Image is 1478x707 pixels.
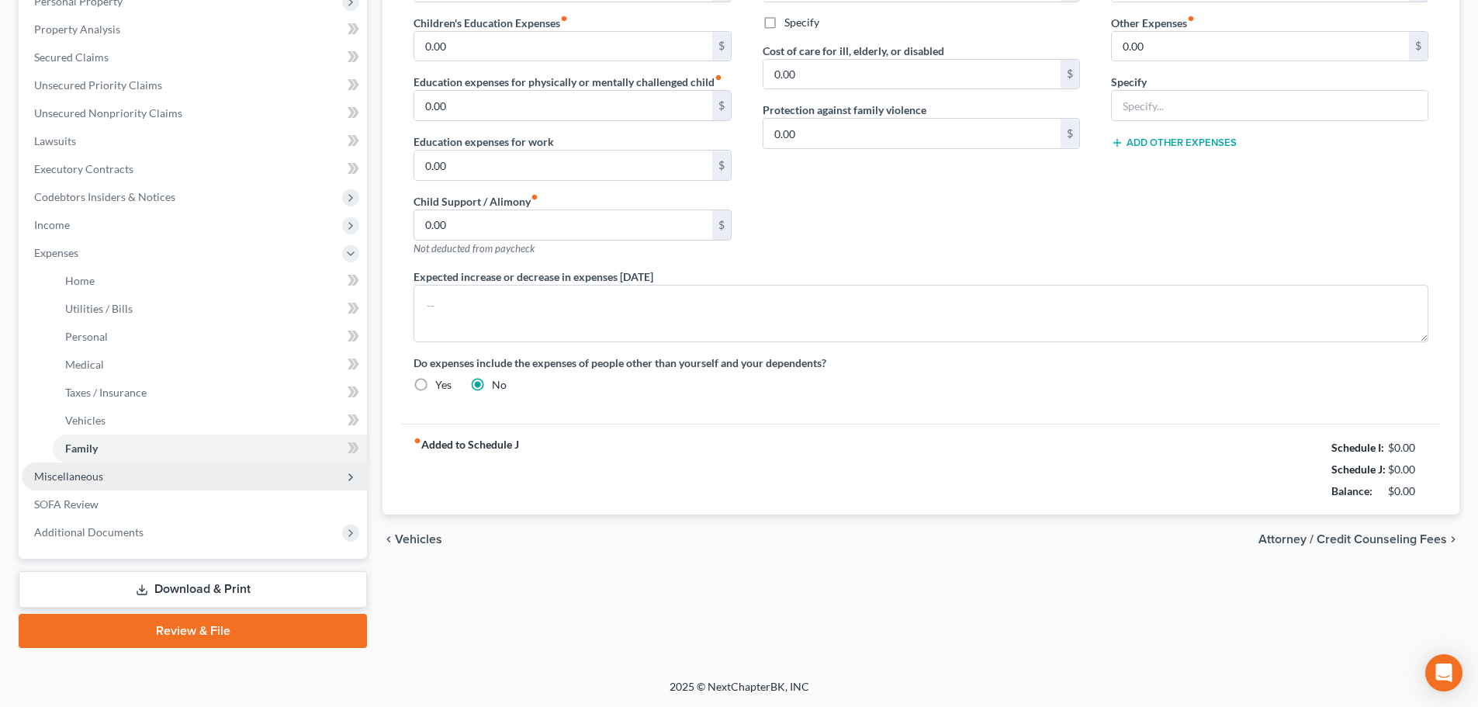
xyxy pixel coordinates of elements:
[414,437,519,502] strong: Added to Schedule J
[531,193,538,201] i: fiber_manual_record
[1331,441,1384,454] strong: Schedule I:
[1388,462,1429,477] div: $0.00
[1111,74,1147,90] label: Specify
[22,490,367,518] a: SOFA Review
[22,16,367,43] a: Property Analysis
[22,155,367,183] a: Executory Contracts
[34,50,109,64] span: Secured Claims
[715,74,722,81] i: fiber_manual_record
[1447,533,1459,546] i: chevron_right
[34,23,120,36] span: Property Analysis
[560,15,568,23] i: fiber_manual_record
[382,533,395,546] i: chevron_left
[784,15,819,30] label: Specify
[414,355,1428,371] label: Do expenses include the expenses of people other than yourself and your dependents?
[1331,484,1372,497] strong: Balance:
[1061,119,1079,148] div: $
[1409,32,1428,61] div: $
[712,210,731,240] div: $
[1258,533,1447,546] span: Attorney / Credit Counseling Fees
[492,377,507,393] label: No
[435,377,452,393] label: Yes
[65,386,147,399] span: Taxes / Insurance
[22,127,367,155] a: Lawsuits
[1061,60,1079,89] div: $
[1187,15,1195,23] i: fiber_manual_record
[65,302,133,315] span: Utilities / Bills
[414,133,554,150] label: Education expenses for work
[53,323,367,351] a: Personal
[34,134,76,147] span: Lawsuits
[34,497,99,511] span: SOFA Review
[34,106,182,120] span: Unsecured Nonpriority Claims
[763,102,926,118] label: Protection against family violence
[414,242,535,255] span: Not deducted from paycheck
[1388,483,1429,499] div: $0.00
[414,74,722,90] label: Education expenses for physically or mentally challenged child
[414,151,711,180] input: --
[712,32,731,61] div: $
[1331,463,1386,476] strong: Schedule J:
[53,379,367,407] a: Taxes / Insurance
[414,437,421,445] i: fiber_manual_record
[1388,440,1429,456] div: $0.00
[65,442,98,455] span: Family
[53,407,367,435] a: Vehicles
[1111,137,1237,149] button: Add Other Expenses
[1111,15,1195,31] label: Other Expenses
[19,571,367,608] a: Download & Print
[414,32,711,61] input: --
[34,246,78,259] span: Expenses
[65,330,108,343] span: Personal
[65,274,95,287] span: Home
[414,210,711,240] input: --
[1258,533,1459,546] button: Attorney / Credit Counseling Fees chevron_right
[22,43,367,71] a: Secured Claims
[414,15,568,31] label: Children's Education Expenses
[297,679,1182,707] div: 2025 © NextChapterBK, INC
[34,525,144,539] span: Additional Documents
[19,614,367,648] a: Review & File
[414,91,711,120] input: --
[22,99,367,127] a: Unsecured Nonpriority Claims
[1112,32,1409,61] input: --
[22,71,367,99] a: Unsecured Priority Claims
[65,358,104,371] span: Medical
[763,43,944,59] label: Cost of care for ill, elderly, or disabled
[65,414,106,427] span: Vehicles
[34,162,133,175] span: Executory Contracts
[53,351,367,379] a: Medical
[414,193,538,210] label: Child Support / Alimony
[395,533,442,546] span: Vehicles
[34,190,175,203] span: Codebtors Insiders & Notices
[53,295,367,323] a: Utilities / Bills
[712,91,731,120] div: $
[712,151,731,180] div: $
[53,267,367,295] a: Home
[1112,91,1428,120] input: Specify...
[763,119,1061,148] input: --
[763,60,1061,89] input: --
[53,435,367,463] a: Family
[414,269,653,285] label: Expected increase or decrease in expenses [DATE]
[34,470,103,483] span: Miscellaneous
[34,78,162,92] span: Unsecured Priority Claims
[34,218,70,231] span: Income
[1425,654,1462,691] div: Open Intercom Messenger
[382,533,442,546] button: chevron_left Vehicles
